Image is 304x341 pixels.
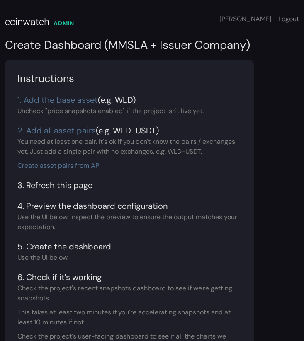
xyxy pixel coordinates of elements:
div: (e.g. WLD-USDT) [17,124,241,137]
a: Logout [278,15,299,23]
div: 6. Check if it's working [17,271,241,283]
div: coinwatch [5,15,49,29]
div: Use the UI below. Inspect the preview to ensure the output matches your expectation. [17,212,241,232]
a: Create asset pairs from API [17,161,101,170]
div: (e.g. WLD) [17,94,241,106]
h2: Create Dashboard (MMSLA + Issuer Company) [5,38,299,52]
span: · [273,15,275,23]
div: Use the UI below. [17,253,241,263]
a: 2. Add all asset pairs [17,125,96,136]
div: 4. Preview the dashboard configuration [17,200,241,212]
div: ADMIN [54,19,74,28]
div: [PERSON_NAME] [219,14,299,24]
div: This takes at least two minutes if you're accelerating snapshots and at least 10 minutes if not. [17,307,241,327]
a: 1. Add the base asset [17,94,98,105]
div: Check the project's recent snapshots dashboard to see if we're getting snapshots. [17,283,241,303]
h3: Instructions [17,73,241,85]
div: You need at least one pair. It's ok if you don't know the pairs / exchanges yet. Just add a singl... [17,137,241,171]
div: Uncheck "price snapshots enabled" if the project isn't live yet. [17,106,241,116]
div: 3. Refresh this page [17,179,241,191]
div: 5. Create the dashboard [17,240,241,253]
